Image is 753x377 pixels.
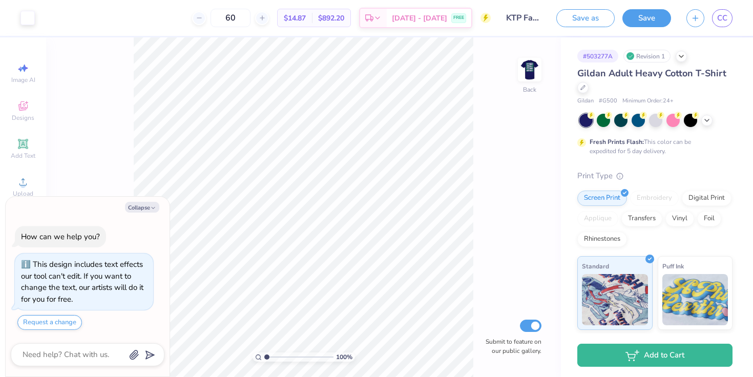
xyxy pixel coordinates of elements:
div: This color can be expedited for 5 day delivery. [590,137,716,156]
a: CC [712,9,733,27]
div: Print Type [577,170,733,182]
img: Puff Ink [662,274,728,325]
div: Digital Print [682,191,731,206]
span: Gildan Adult Heavy Cotton T-Shirt [577,67,726,79]
input: Untitled Design [498,8,549,28]
img: Back [519,59,540,80]
span: Standard [582,261,609,271]
span: Minimum Order: 24 + [622,97,674,106]
input: – – [211,9,250,27]
div: # 503277A [577,50,618,62]
button: Save as [556,9,615,27]
span: Image AI [11,76,35,84]
div: Revision 1 [623,50,671,62]
span: Upload [13,190,33,198]
div: How can we help you? [21,232,100,242]
div: Back [523,85,536,94]
div: Embroidery [630,191,679,206]
button: Add to Cart [577,344,733,367]
span: Puff Ink [662,261,684,271]
span: Gildan [577,97,594,106]
label: Submit to feature on our public gallery. [480,337,541,355]
div: Applique [577,211,618,226]
div: Screen Print [577,191,627,206]
div: Transfers [621,211,662,226]
img: Standard [582,274,648,325]
span: Add Text [11,152,35,160]
span: CC [717,12,727,24]
span: $892.20 [318,13,344,24]
strong: Fresh Prints Flash: [590,138,644,146]
span: # G500 [599,97,617,106]
div: Rhinestones [577,232,627,247]
span: 100 % [336,352,352,362]
button: Request a change [17,315,82,330]
div: Foil [697,211,721,226]
span: Designs [12,114,34,122]
div: This design includes text effects our tool can't edit. If you want to change the text, our artist... [21,259,143,304]
button: Save [622,9,671,27]
span: FREE [453,14,464,22]
button: Collapse [125,202,159,213]
span: [DATE] - [DATE] [392,13,447,24]
span: $14.87 [284,13,306,24]
div: Vinyl [665,211,694,226]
